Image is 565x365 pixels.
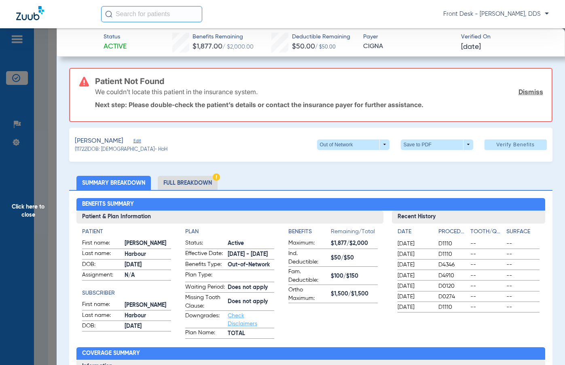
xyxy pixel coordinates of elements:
span: [DATE] [125,261,171,269]
img: error-icon [79,77,89,87]
span: -- [506,282,540,290]
span: [DATE] [398,303,432,311]
span: -- [470,282,504,290]
span: N/A [125,271,171,280]
a: Dismiss [518,88,543,96]
span: Maximum: [288,239,328,249]
app-breakdown-title: Tooth/Quad [470,228,504,239]
span: D0120 [438,282,468,290]
span: [DATE] [461,42,481,52]
span: Fam. Deductible: [288,268,328,285]
h4: Tooth/Quad [470,228,504,236]
h4: Subscriber [82,289,171,297]
h4: Date [398,228,432,236]
span: Deductible Remaining [292,33,350,41]
span: [DATE] [398,250,432,258]
h2: Coverage Summary [76,347,545,360]
span: [PERSON_NAME] [125,301,171,310]
h4: Surface [506,228,540,236]
span: $50.00 [292,43,315,50]
span: -- [470,293,504,301]
span: Verified On [461,33,552,41]
span: DOB: [82,322,122,331]
span: D1110 [438,250,468,258]
span: Harbour [125,312,171,320]
span: TOTAL [228,329,274,338]
span: [DATE] [398,272,432,280]
span: Remaining/Total [331,228,377,239]
span: D1110 [438,303,468,311]
span: Plan Name: [185,329,225,338]
span: $50/$50 [331,254,377,262]
span: Status [104,33,127,41]
span: -- [506,272,540,280]
span: Payer [363,33,454,41]
span: Front Desk - [PERSON_NAME], DDS [443,10,549,18]
a: Check Disclaimers [228,313,257,327]
span: -- [506,261,540,269]
app-breakdown-title: Benefits [288,228,331,239]
span: D4346 [438,261,468,269]
span: Edit [133,138,141,146]
span: Assignment: [82,271,122,281]
h4: Plan [185,228,274,236]
span: Last name: [82,249,122,259]
h3: Patient Not Found [95,77,543,85]
span: -- [470,272,504,280]
span: [DATE] [398,261,432,269]
h2: Benefits Summary [76,198,545,211]
li: Full Breakdown [158,176,218,190]
h4: Benefits [288,228,331,236]
span: D4910 [438,272,468,280]
span: Missing Tooth Clause: [185,293,225,310]
span: [DATE] [398,282,432,290]
span: $100/$150 [331,272,377,281]
span: -- [506,240,540,248]
img: Zuub Logo [16,6,44,20]
span: Ortho Maximum: [288,286,328,303]
h4: Patient [82,228,171,236]
span: -- [470,261,504,269]
span: [DATE] - [DATE] [228,250,274,259]
span: Downgrades: [185,312,225,328]
span: $1,877.00 [193,43,222,50]
span: Plan Type: [185,271,225,282]
span: / $50.00 [315,45,336,50]
span: Out-of-Network [228,261,274,269]
span: Benefits Type: [185,260,225,270]
span: -- [470,303,504,311]
span: Effective Date: [185,249,225,259]
p: We couldn’t locate this patient in the insurance system. [95,88,258,96]
span: [PERSON_NAME] [125,239,171,248]
div: Chat Widget [525,326,565,365]
h4: Procedure [438,228,468,236]
span: Ind. Deductible: [288,249,328,266]
img: Hazard [213,173,220,181]
span: Verify Benefits [496,141,535,148]
span: D0274 [438,293,468,301]
span: [DATE] [125,322,171,331]
span: Last name: [82,311,122,321]
p: Next step: Please double-check the patient’s details or contact the insurance payer for further a... [95,101,543,109]
li: Summary Breakdown [76,176,151,190]
span: Status: [185,239,225,249]
app-breakdown-title: Date [398,228,432,239]
span: CIGNA [363,42,454,52]
button: Verify Benefits [485,139,547,150]
span: -- [506,293,540,301]
span: Does not apply [228,297,274,306]
span: $1,877/$2,000 [331,239,377,248]
span: $1,500/$1,500 [331,290,377,298]
button: Out of Network [317,139,389,150]
span: Does not apply [228,283,274,292]
span: -- [470,240,504,248]
span: [PERSON_NAME] [75,136,123,146]
span: [DATE] [398,240,432,248]
span: (11722) DOB: [DEMOGRAPHIC_DATA] - HoH [75,146,167,154]
span: DOB: [82,260,122,270]
span: First name: [82,239,122,249]
span: -- [506,250,540,258]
